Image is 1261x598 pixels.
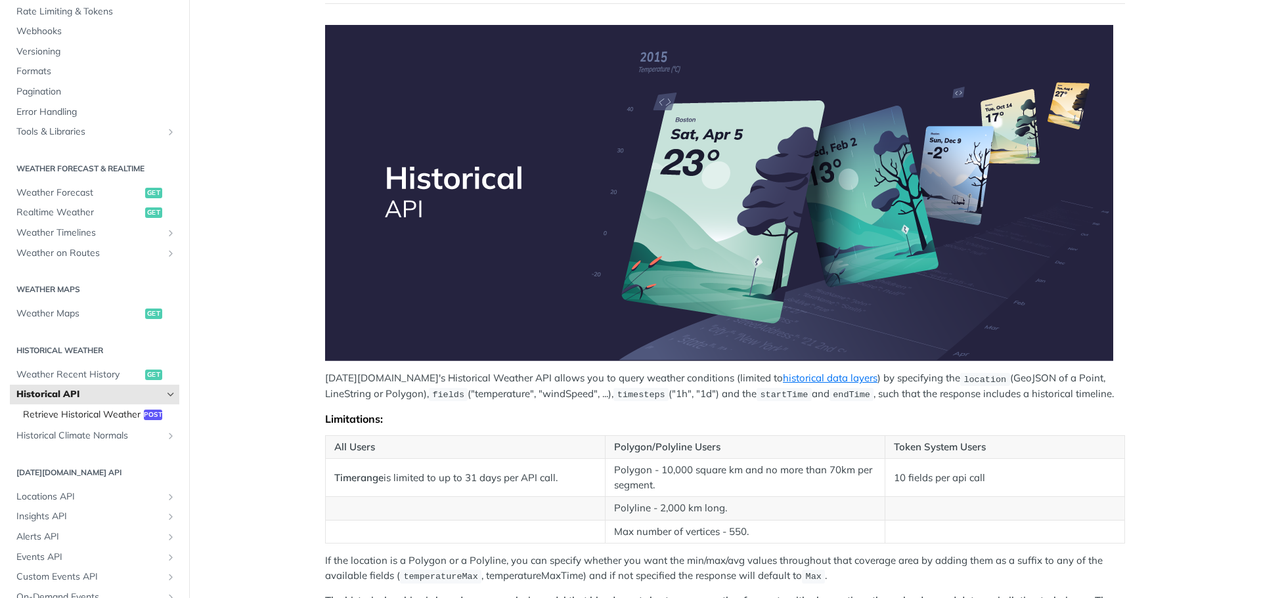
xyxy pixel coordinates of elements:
[10,122,179,142] a: Tools & LibrariesShow subpages for Tools & Libraries
[145,370,162,380] span: get
[885,435,1124,459] th: Token System Users
[605,520,885,544] td: Max number of vertices - 550.
[145,207,162,218] span: get
[885,459,1124,497] td: 10 fields per api call
[10,567,179,587] a: Custom Events APIShow subpages for Custom Events API
[16,405,179,425] a: Retrieve Historical Weatherpost
[10,467,179,479] h2: [DATE][DOMAIN_NAME] API
[16,5,176,18] span: Rate Limiting & Tokens
[16,206,142,219] span: Realtime Weather
[325,412,1125,425] div: Limitations:
[166,492,176,502] button: Show subpages for Locations API
[326,459,606,497] td: is limited to up to 31 days per API call.
[325,25,1125,361] span: Expand image
[10,385,179,404] a: Historical APIHide subpages for Historical API
[145,188,162,198] span: get
[166,431,176,441] button: Show subpages for Historical Climate Normals
[16,490,162,503] span: Locations API
[16,388,162,401] span: Historical API
[166,389,176,400] button: Hide subpages for Historical API
[16,106,176,119] span: Error Handling
[145,309,162,319] span: get
[325,25,1113,361] img: Historical-API.png
[10,82,179,102] a: Pagination
[10,304,179,324] a: Weather Mapsget
[325,553,1125,584] p: If the location is a Polygon or a Polyline, you can specify whether you want the min/max/avg valu...
[16,530,162,544] span: Alerts API
[10,203,179,223] a: Realtime Weatherget
[166,228,176,238] button: Show subpages for Weather Timelines
[166,552,176,563] button: Show subpages for Events API
[617,390,665,400] span: timesteps
[16,570,162,584] span: Custom Events API
[10,547,179,567] a: Events APIShow subpages for Events API
[403,572,477,582] span: temperatureMax
[16,65,176,78] span: Formats
[963,374,1006,384] span: location
[10,22,179,41] a: Webhooks
[783,372,877,384] a: historical data layers
[10,507,179,526] a: Insights APIShow subpages for Insights API
[10,345,179,356] h2: Historical Weather
[10,426,179,446] a: Historical Climate NormalsShow subpages for Historical Climate Normals
[144,410,162,420] span: post
[10,2,179,22] a: Rate Limiting & Tokens
[10,527,179,547] a: Alerts APIShow subpages for Alerts API
[10,284,179,295] h2: Weather Maps
[326,435,606,459] th: All Users
[16,368,142,381] span: Weather Recent History
[166,572,176,582] button: Show subpages for Custom Events API
[605,497,885,521] td: Polyline - 2,000 km long.
[10,163,179,175] h2: Weather Forecast & realtime
[16,551,162,564] span: Events API
[23,408,141,421] span: Retrieve Historical Weather
[10,223,179,243] a: Weather TimelinesShow subpages for Weather Timelines
[334,471,384,484] strong: Timerange
[10,62,179,81] a: Formats
[166,248,176,259] button: Show subpages for Weather on Routes
[806,572,822,582] span: Max
[166,511,176,522] button: Show subpages for Insights API
[432,390,464,400] span: fields
[325,371,1125,402] p: [DATE][DOMAIN_NAME]'s Historical Weather API allows you to query weather conditions (limited to )...
[16,186,142,200] span: Weather Forecast
[16,25,176,38] span: Webhooks
[10,365,179,385] a: Weather Recent Historyget
[16,429,162,442] span: Historical Climate Normals
[760,390,808,400] span: startTime
[166,532,176,542] button: Show subpages for Alerts API
[10,102,179,122] a: Error Handling
[10,244,179,263] a: Weather on RoutesShow subpages for Weather on Routes
[16,247,162,260] span: Weather on Routes
[16,307,142,320] span: Weather Maps
[10,42,179,62] a: Versioning
[16,45,176,58] span: Versioning
[16,125,162,139] span: Tools & Libraries
[16,510,162,523] span: Insights API
[10,487,179,507] a: Locations APIShow subpages for Locations API
[10,183,179,203] a: Weather Forecastget
[166,127,176,137] button: Show subpages for Tools & Libraries
[16,85,176,98] span: Pagination
[16,226,162,240] span: Weather Timelines
[605,435,885,459] th: Polygon/Polyline Users
[833,390,870,400] span: endTime
[605,459,885,497] td: Polygon - 10,000 square km and no more than 70km per segment.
